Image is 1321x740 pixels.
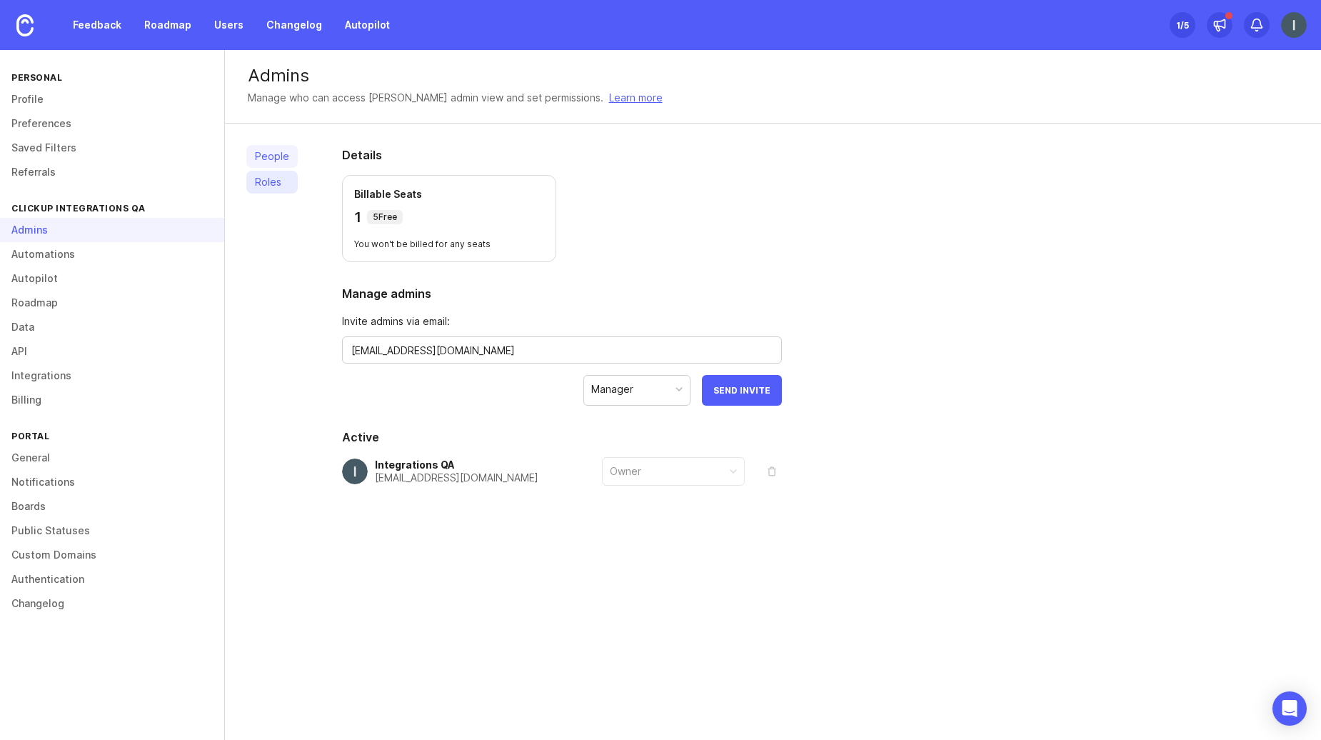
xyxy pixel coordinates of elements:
img: Integrations QA [1281,12,1307,38]
a: Feedback [64,12,130,38]
button: Send Invite [702,375,782,406]
span: Send Invite [713,385,770,396]
a: Autopilot [336,12,398,38]
div: Manager [591,381,633,397]
p: 5 Free [373,211,397,223]
div: [EMAIL_ADDRESS][DOMAIN_NAME] [375,473,538,483]
textarea: [EMAIL_ADDRESS][DOMAIN_NAME] [351,343,773,359]
a: Learn more [609,90,663,106]
img: Canny Home [16,14,34,36]
a: Users [206,12,252,38]
a: People [246,145,298,168]
span: Invite admins via email: [342,314,782,329]
div: Open Intercom Messenger [1272,691,1307,726]
p: Billable Seats [354,187,544,201]
img: Integrations QA [342,459,368,484]
div: Admins [248,67,1299,84]
a: Changelog [258,12,331,38]
div: 1 /5 [1176,15,1189,35]
div: Manage who can access [PERSON_NAME] admin view and set permissions. [248,90,603,106]
button: 1/5 [1170,12,1195,38]
div: Owner [610,464,641,479]
div: Integrations QA [375,460,538,470]
button: remove [762,461,782,481]
p: 1 [354,207,361,227]
p: You won't be billed for any seats [354,239,544,250]
a: Roadmap [136,12,200,38]
h2: Details [342,146,782,164]
h2: Active [342,429,782,446]
a: Roles [246,171,298,194]
h2: Manage admins [342,285,782,302]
